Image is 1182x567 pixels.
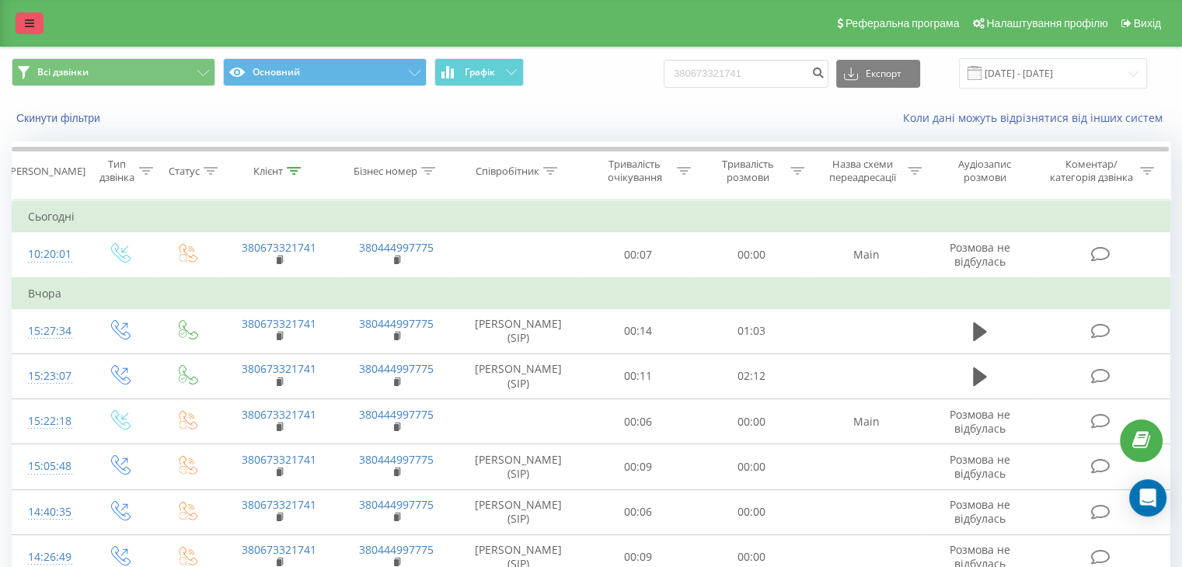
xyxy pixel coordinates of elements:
[695,232,807,278] td: 00:00
[12,111,108,125] button: Скинути фільтри
[242,452,316,467] a: 380673321741
[359,361,434,376] a: 380444997775
[253,165,283,178] div: Клієнт
[695,444,807,489] td: 00:00
[455,308,582,353] td: [PERSON_NAME] (SIP)
[242,407,316,422] a: 380673321741
[596,158,674,184] div: Тривалість очікування
[28,451,69,482] div: 15:05:48
[1045,158,1136,184] div: Коментар/категорія дзвінка
[434,58,524,86] button: Графік
[709,158,786,184] div: Тривалість розмови
[28,406,69,437] div: 15:22:18
[582,308,695,353] td: 00:14
[940,158,1030,184] div: Аудіозапис розмови
[242,361,316,376] a: 380673321741
[242,316,316,331] a: 380673321741
[354,165,417,178] div: Бізнес номер
[7,165,85,178] div: [PERSON_NAME]
[695,353,807,398] td: 02:12
[986,17,1107,30] span: Налаштування профілю
[582,489,695,534] td: 00:06
[1129,479,1166,517] div: Open Intercom Messenger
[950,452,1010,481] span: Розмова не відбулась
[807,232,925,278] td: Main
[822,158,904,184] div: Назва схеми переадресації
[359,407,434,422] a: 380444997775
[169,165,200,178] div: Статус
[582,232,695,278] td: 00:07
[12,201,1170,232] td: Сьогодні
[242,240,316,255] a: 380673321741
[28,239,69,270] div: 10:20:01
[903,110,1170,125] a: Коли дані можуть відрізнятися вiд інших систем
[664,60,828,88] input: Пошук за номером
[1134,17,1161,30] span: Вихід
[359,542,434,557] a: 380444997775
[950,497,1010,526] span: Розмова не відбулась
[476,165,539,178] div: Співробітник
[359,497,434,512] a: 380444997775
[582,353,695,398] td: 00:11
[455,444,582,489] td: [PERSON_NAME] (SIP)
[28,316,69,346] div: 15:27:34
[582,399,695,444] td: 00:06
[223,58,427,86] button: Основний
[28,361,69,391] div: 15:23:07
[359,240,434,255] a: 380444997775
[695,489,807,534] td: 00:00
[455,489,582,534] td: [PERSON_NAME] (SIP)
[359,316,434,331] a: 380444997775
[455,353,582,398] td: [PERSON_NAME] (SIP)
[582,444,695,489] td: 00:09
[695,308,807,353] td: 01:03
[465,67,495,78] span: Графік
[37,66,89,78] span: Всі дзвінки
[98,158,134,184] div: Тип дзвінка
[12,278,1170,309] td: Вчора
[807,399,925,444] td: Main
[242,542,316,557] a: 380673321741
[242,497,316,512] a: 380673321741
[695,399,807,444] td: 00:00
[836,60,920,88] button: Експорт
[12,58,215,86] button: Всі дзвінки
[950,240,1010,269] span: Розмова не відбулась
[359,452,434,467] a: 380444997775
[846,17,960,30] span: Реферальна програма
[28,497,69,527] div: 14:40:35
[950,407,1010,436] span: Розмова не відбулась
